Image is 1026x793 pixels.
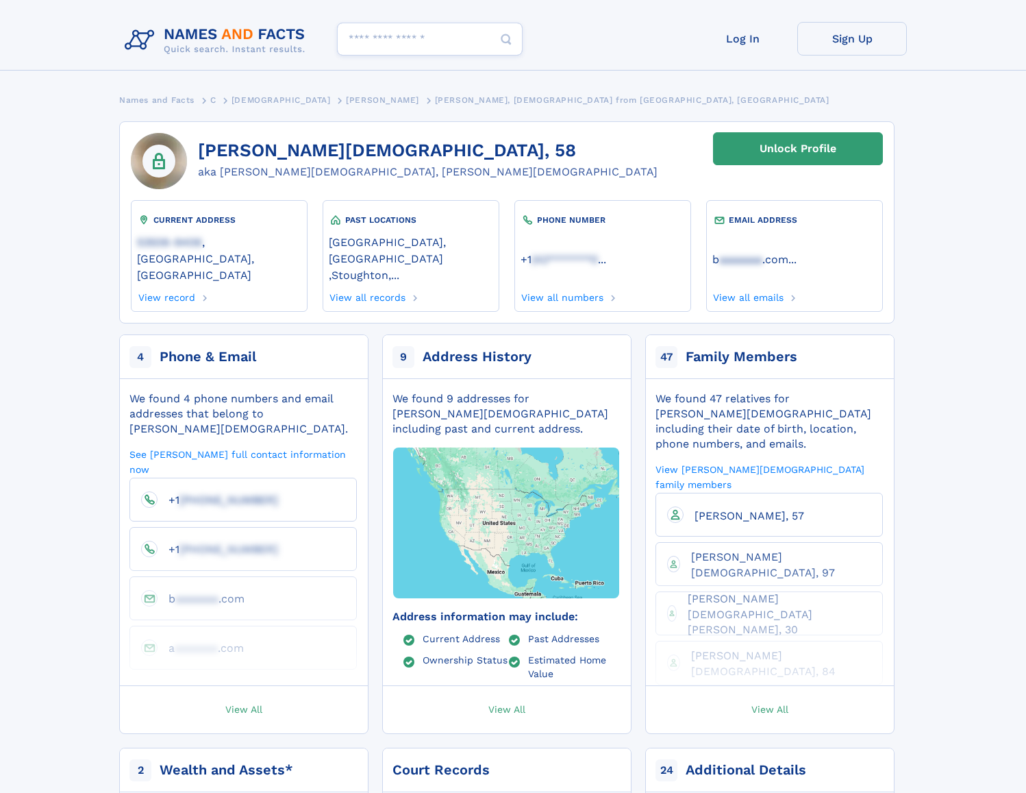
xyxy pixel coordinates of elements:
a: baaaaaaa.com [158,591,245,605]
a: Names and Facts [119,91,195,108]
a: +1[PHONE_NUMBER] [158,493,278,506]
div: PAST LOCATIONS [329,213,493,227]
a: [GEOGRAPHIC_DATA], [GEOGRAPHIC_DATA] [329,234,493,265]
a: C [210,91,216,108]
a: aaaaaaaa.com [158,641,244,654]
a: [PERSON_NAME], 57 [684,509,804,522]
a: View All [376,686,638,733]
span: C [210,95,216,105]
a: Ownership Status [423,654,508,665]
span: 9 [392,346,414,368]
span: [PERSON_NAME][DEMOGRAPHIC_DATA], 84 [691,649,836,677]
a: View all records [329,288,406,303]
a: ... [712,253,877,266]
span: [PHONE_NUMBER] [179,493,278,507]
div: Family Members [686,347,797,367]
span: 2 [129,759,151,781]
div: Additional Details [686,761,806,780]
a: Unlock Profile [713,132,883,165]
a: baaaaaaa.com [712,252,788,266]
div: EMAIL ADDRESS [712,213,877,227]
span: View All [225,703,262,715]
span: [PERSON_NAME][DEMOGRAPHIC_DATA], 97 [691,550,835,578]
div: Unlock Profile [760,133,836,164]
img: Logo Names and Facts [119,22,316,59]
div: Address information may include: [392,609,620,624]
span: 4 [129,346,151,368]
span: 53508-9406 [137,236,202,249]
a: [PERSON_NAME][DEMOGRAPHIC_DATA][PERSON_NAME], 30 [677,591,871,635]
input: search input [337,23,523,56]
a: Sign Up [797,22,907,56]
a: View All [639,686,901,733]
a: View record [137,288,195,303]
span: View All [488,703,525,715]
span: [PERSON_NAME], [DEMOGRAPHIC_DATA] from [GEOGRAPHIC_DATA], [GEOGRAPHIC_DATA] [435,95,829,105]
span: aaaaaaa [719,253,762,266]
div: Address History [423,347,531,367]
a: Estimated Home Value [528,654,621,679]
span: aaaaaaa [175,642,218,655]
span: [PERSON_NAME] [346,95,419,105]
a: View [PERSON_NAME][DEMOGRAPHIC_DATA] family members [655,463,883,491]
a: [DEMOGRAPHIC_DATA] [232,91,331,108]
span: [DEMOGRAPHIC_DATA] [232,95,331,105]
button: Search Button [490,23,523,56]
a: Past Addresses [528,633,599,644]
a: +1[PHONE_NUMBER] [158,542,278,555]
div: Court Records [392,761,490,780]
div: aka [PERSON_NAME][DEMOGRAPHIC_DATA], [PERSON_NAME][DEMOGRAPHIC_DATA] [198,164,658,180]
a: [PERSON_NAME][DEMOGRAPHIC_DATA], 97 [680,550,871,578]
div: We found 9 addresses for [PERSON_NAME][DEMOGRAPHIC_DATA] including past and current address. [392,391,620,437]
a: ... [521,253,685,266]
span: [PERSON_NAME][DEMOGRAPHIC_DATA][PERSON_NAME], 30 [688,592,812,635]
a: Log In [688,22,797,56]
a: 53508-9406, [GEOGRAPHIC_DATA], [GEOGRAPHIC_DATA] [137,234,301,282]
a: Stoughton,... [331,267,399,282]
div: Phone & Email [160,347,256,367]
a: [PERSON_NAME][DEMOGRAPHIC_DATA], 84 [680,648,871,676]
div: PHONE NUMBER [521,213,685,227]
span: 24 [655,759,677,781]
a: See [PERSON_NAME] full contact information now [129,448,357,476]
span: [PERSON_NAME], 57 [695,509,804,522]
h1: [PERSON_NAME][DEMOGRAPHIC_DATA], 58 [198,141,658,161]
span: View All [751,703,788,715]
div: We found 47 relatives for [PERSON_NAME][DEMOGRAPHIC_DATA] including their date of birth, location... [655,391,883,452]
div: We found 4 phone numbers and email addresses that belong to [PERSON_NAME][DEMOGRAPHIC_DATA]. [129,391,357,437]
div: Wealth and Assets* [160,761,293,780]
a: View all numbers [521,288,604,303]
img: Map with markers on addresses Candee J Christen [369,408,643,637]
a: View all emails [712,288,784,303]
a: Current Address [423,633,500,644]
a: View All [113,686,375,733]
span: 47 [655,346,677,368]
span: aaaaaaa [175,592,218,605]
a: [PERSON_NAME] [346,91,419,108]
div: , [329,227,493,288]
div: CURRENT ADDRESS [137,213,301,227]
span: [PHONE_NUMBER] [179,543,278,556]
